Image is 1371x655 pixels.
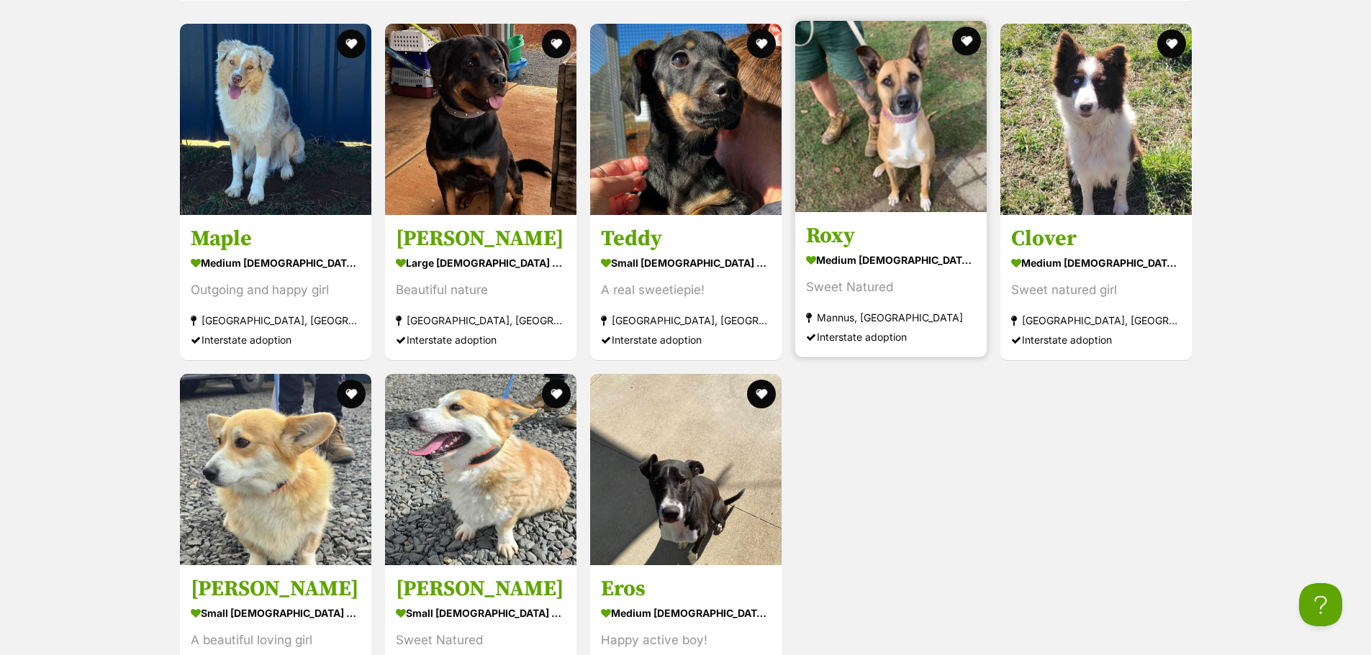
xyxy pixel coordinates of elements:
[601,631,771,651] div: Happy active boy!
[385,374,576,565] img: Louie
[806,249,976,270] div: medium [DEMOGRAPHIC_DATA] Dog
[396,311,566,330] div: [GEOGRAPHIC_DATA], [GEOGRAPHIC_DATA]
[542,29,571,58] button: favourite
[191,576,361,603] h3: [PERSON_NAME]
[385,214,576,360] a: [PERSON_NAME] large [DEMOGRAPHIC_DATA] Dog Beautiful nature [GEOGRAPHIC_DATA], [GEOGRAPHIC_DATA] ...
[191,252,361,273] div: medium [DEMOGRAPHIC_DATA] Dog
[952,27,981,55] button: favourite
[601,225,771,252] h3: Teddy
[191,631,361,651] div: A beautiful loving girl
[1011,252,1181,273] div: medium [DEMOGRAPHIC_DATA] Dog
[191,280,361,300] div: Outgoing and happy girl
[191,225,361,252] h3: Maple
[1299,583,1342,626] iframe: Help Scout Beacon - Open
[601,280,771,300] div: A real sweetiepie!
[590,374,782,565] img: Eros
[396,631,566,651] div: Sweet Natured
[396,280,566,300] div: Beautiful nature
[601,330,771,349] div: Interstate adoption
[396,576,566,603] h3: [PERSON_NAME]
[806,278,976,297] div: Sweet Natured
[396,225,566,252] h3: [PERSON_NAME]
[191,311,361,330] div: [GEOGRAPHIC_DATA], [GEOGRAPHIC_DATA]
[337,29,366,58] button: favourite
[806,327,976,347] div: Interstate adoption
[180,24,371,215] img: Maple
[542,380,571,408] button: favourite
[1000,24,1192,215] img: Clover
[601,252,771,273] div: small [DEMOGRAPHIC_DATA] Dog
[191,330,361,349] div: Interstate adoption
[1011,311,1181,330] div: [GEOGRAPHIC_DATA], [GEOGRAPHIC_DATA]
[747,29,776,58] button: favourite
[337,380,366,408] button: favourite
[191,603,361,624] div: small [DEMOGRAPHIC_DATA] Dog
[1011,280,1181,300] div: Sweet natured girl
[1000,214,1192,360] a: Clover medium [DEMOGRAPHIC_DATA] Dog Sweet natured girl [GEOGRAPHIC_DATA], [GEOGRAPHIC_DATA] Inte...
[806,222,976,249] h3: Roxy
[1157,29,1186,58] button: favourite
[180,374,371,565] img: Millie
[396,603,566,624] div: small [DEMOGRAPHIC_DATA] Dog
[590,214,782,360] a: Teddy small [DEMOGRAPHIC_DATA] Dog A real sweetiepie! [GEOGRAPHIC_DATA], [GEOGRAPHIC_DATA] Inters...
[601,311,771,330] div: [GEOGRAPHIC_DATA], [GEOGRAPHIC_DATA]
[601,603,771,624] div: medium [DEMOGRAPHIC_DATA] Dog
[1011,225,1181,252] h3: Clover
[601,576,771,603] h3: Eros
[590,24,782,215] img: Teddy
[396,252,566,273] div: large [DEMOGRAPHIC_DATA] Dog
[747,380,776,408] button: favourite
[795,21,987,212] img: Roxy
[385,24,576,215] img: Rosie
[795,211,987,357] a: Roxy medium [DEMOGRAPHIC_DATA] Dog Sweet Natured Mannus, [GEOGRAPHIC_DATA] Interstate adoption fa...
[1011,330,1181,349] div: Interstate adoption
[806,308,976,327] div: Mannus, [GEOGRAPHIC_DATA]
[396,330,566,349] div: Interstate adoption
[180,214,371,360] a: Maple medium [DEMOGRAPHIC_DATA] Dog Outgoing and happy girl [GEOGRAPHIC_DATA], [GEOGRAPHIC_DATA] ...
